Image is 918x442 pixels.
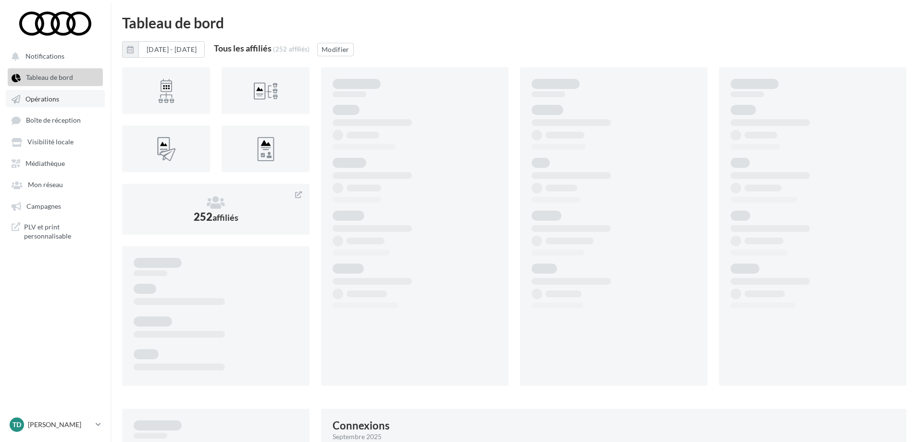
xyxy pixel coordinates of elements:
[6,197,105,215] a: Campagnes
[6,218,105,245] a: PLV et print personnalisable
[28,181,63,189] span: Mon réseau
[27,138,74,146] span: Visibilité locale
[333,432,382,442] span: septembre 2025
[122,15,906,30] div: Tableau de bord
[6,176,105,193] a: Mon réseau
[317,43,354,56] button: Modifier
[25,52,64,60] span: Notifications
[8,416,103,434] a: TD [PERSON_NAME]
[28,420,92,429] p: [PERSON_NAME]
[122,41,205,58] button: [DATE] - [DATE]
[26,116,81,125] span: Boîte de réception
[212,212,238,223] span: affiliés
[6,68,105,86] a: Tableau de bord
[6,111,105,129] a: Boîte de réception
[6,133,105,150] a: Visibilité locale
[6,47,101,64] button: Notifications
[214,44,272,52] div: Tous les affiliés
[26,202,61,210] span: Campagnes
[333,420,390,431] div: Connexions
[6,154,105,172] a: Médiathèque
[194,210,238,223] span: 252
[6,90,105,107] a: Opérations
[24,222,99,241] span: PLV et print personnalisable
[138,41,205,58] button: [DATE] - [DATE]
[273,45,310,53] div: (252 affiliés)
[12,420,21,429] span: TD
[25,95,59,103] span: Opérations
[26,74,73,82] span: Tableau de bord
[25,159,65,167] span: Médiathèque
